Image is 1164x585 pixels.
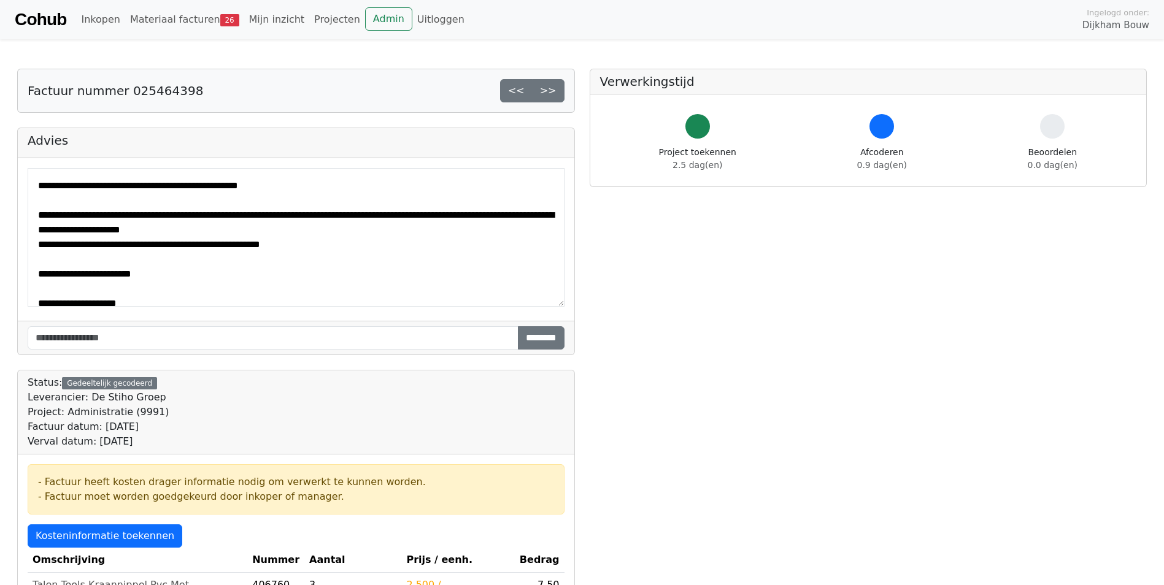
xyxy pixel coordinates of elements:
[309,7,365,32] a: Projecten
[28,83,203,98] h5: Factuur nummer 025464398
[304,548,401,573] th: Aantal
[673,160,722,170] span: 2.5 dag(en)
[125,7,244,32] a: Materiaal facturen26
[1028,160,1077,170] span: 0.0 dag(en)
[220,14,239,26] span: 26
[857,146,907,172] div: Afcoderen
[28,375,169,449] div: Status:
[532,79,565,102] a: >>
[28,524,182,548] a: Kosteninformatie toekennen
[365,7,412,31] a: Admin
[38,475,554,489] div: - Factuur heeft kosten drager informatie nodig om verwerkt te kunnen worden.
[76,7,125,32] a: Inkopen
[247,548,304,573] th: Nummer
[412,7,469,32] a: Uitloggen
[244,7,310,32] a: Mijn inzicht
[1087,7,1149,18] span: Ingelogd onder:
[500,79,533,102] a: <<
[28,548,247,573] th: Omschrijving
[659,146,736,172] div: Project toekennen
[28,405,169,419] div: Project: Administratie (9991)
[401,548,514,573] th: Prijs / eenh.
[38,489,554,504] div: - Factuur moet worden goedgekeurd door inkoper of manager.
[1028,146,1077,172] div: Beoordelen
[28,133,565,148] h5: Advies
[62,377,157,389] div: Gedeeltelijk gecodeerd
[857,160,907,170] span: 0.9 dag(en)
[28,434,169,449] div: Verval datum: [DATE]
[28,390,169,405] div: Leverancier: De Stiho Groep
[15,5,66,34] a: Cohub
[600,74,1137,89] h5: Verwerkingstijd
[515,548,565,573] th: Bedrag
[1082,18,1149,32] span: Dijkham Bouw
[28,419,169,434] div: Factuur datum: [DATE]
